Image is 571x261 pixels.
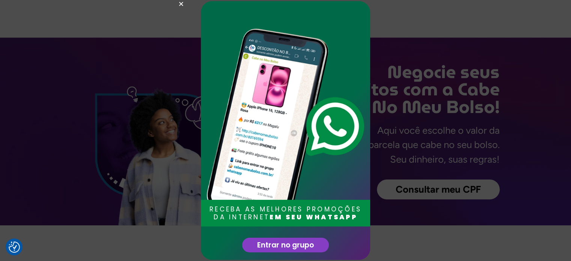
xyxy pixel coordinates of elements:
[9,241,20,253] img: Revisit consent button
[257,241,314,249] span: Entrar no grupo
[204,205,367,221] h3: RECEBA AS MELHORES PROMOÇÕES DA INTERNET
[178,1,184,7] a: Close
[205,16,366,237] img: celular-oferta
[270,213,357,222] b: EM SEU WHATSAPP
[9,241,20,253] button: Preferências de consentimento
[242,238,329,252] a: Entrar no grupo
